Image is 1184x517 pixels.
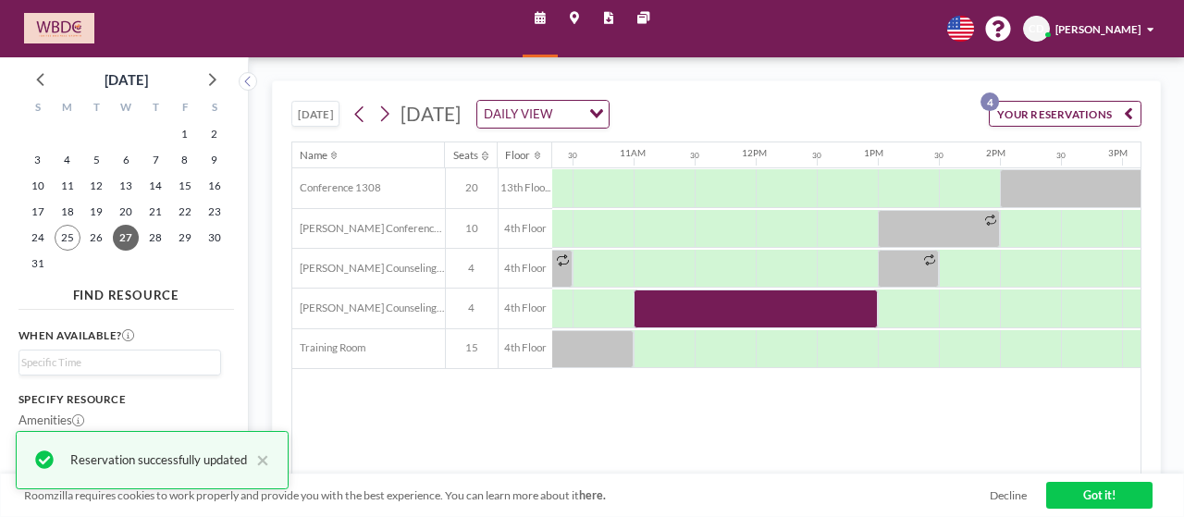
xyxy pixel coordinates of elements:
span: Tuesday, August 5, 2025 [83,147,109,173]
span: 13th Floo... [499,181,552,194]
div: 30 [812,151,821,160]
span: Wednesday, August 20, 2025 [113,199,139,225]
div: 2PM [986,147,1005,158]
span: Conference 1308 [292,181,381,194]
span: Thursday, August 7, 2025 [142,147,168,173]
div: T [141,97,170,121]
div: Search for option [19,351,221,375]
span: 4th Floor [499,262,552,275]
span: 10 [446,222,498,235]
span: Wednesday, August 27, 2025 [113,225,139,251]
span: Sunday, August 3, 2025 [25,147,51,173]
p: 4 [980,92,999,111]
div: 12PM [742,147,767,158]
span: Monday, August 11, 2025 [55,173,80,199]
div: [DATE] [105,67,148,92]
h4: FIND RESOURCE [18,281,234,302]
span: [DATE] [401,103,461,125]
span: Tuesday, August 26, 2025 [83,225,109,251]
span: [PERSON_NAME] [1055,23,1141,35]
span: Thursday, August 21, 2025 [142,199,168,225]
div: S [23,97,53,121]
span: 4th Floor [499,302,552,314]
button: [DATE] [291,101,340,127]
span: Training Room [292,341,365,354]
span: CD [1029,22,1044,35]
div: 1PM [864,147,883,158]
input: Search for option [557,105,578,125]
span: Wednesday, August 6, 2025 [113,147,139,173]
div: 30 [934,151,943,160]
div: Search for option [477,101,610,129]
span: Friday, August 15, 2025 [172,173,198,199]
div: Reservation successfully updated [70,449,247,471]
div: W [111,97,141,121]
span: Saturday, August 30, 2025 [202,225,228,251]
a: Decline [990,488,1027,502]
span: 4 [446,262,498,275]
div: Seats [453,149,478,162]
div: T [81,97,111,121]
div: Name [300,149,327,162]
img: organization-logo [24,13,94,43]
span: Saturday, August 23, 2025 [202,199,228,225]
span: Friday, August 1, 2025 [172,121,198,147]
div: 30 [690,151,699,160]
span: 4 [446,302,498,314]
span: 20 [446,181,498,194]
span: Saturday, August 2, 2025 [202,121,228,147]
span: Tuesday, August 19, 2025 [83,199,109,225]
div: F [170,97,200,121]
span: Monday, August 4, 2025 [55,147,80,173]
span: Friday, August 8, 2025 [172,147,198,173]
div: Floor [505,149,530,162]
div: M [53,97,82,121]
span: Wednesday, August 13, 2025 [113,173,139,199]
input: Search for option [21,354,211,371]
div: 30 [568,151,577,160]
span: Sunday, August 31, 2025 [25,251,51,277]
button: YOUR RESERVATIONS4 [989,101,1141,127]
span: DAILY VIEW [481,105,556,125]
span: Roomzilla requires cookies to work properly and provide you with the best experience. You can lea... [24,488,990,502]
span: Saturday, August 9, 2025 [202,147,228,173]
a: here. [579,488,606,502]
h3: Specify resource [18,393,222,406]
span: Thursday, August 14, 2025 [142,173,168,199]
span: Tuesday, August 12, 2025 [83,173,109,199]
span: 4th Floor [499,341,552,354]
span: Friday, August 29, 2025 [172,225,198,251]
span: Sunday, August 24, 2025 [25,225,51,251]
span: [PERSON_NAME] Counseling Room [292,302,445,314]
button: close [247,449,269,471]
span: Saturday, August 16, 2025 [202,173,228,199]
span: 15 [446,341,498,354]
label: Amenities [18,412,84,428]
span: Sunday, August 10, 2025 [25,173,51,199]
span: Sunday, August 17, 2025 [25,199,51,225]
span: Friday, August 22, 2025 [172,199,198,225]
span: Monday, August 25, 2025 [55,225,80,251]
div: 11AM [620,147,646,158]
span: 4th Floor [499,222,552,235]
span: [PERSON_NAME] Conference Room [292,222,445,235]
a: Got it! [1046,482,1153,509]
div: 3PM [1108,147,1128,158]
div: 30 [1056,151,1066,160]
div: S [200,97,229,121]
span: [PERSON_NAME] Counseling Room [292,262,445,275]
span: Thursday, August 28, 2025 [142,225,168,251]
span: Monday, August 18, 2025 [55,199,80,225]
